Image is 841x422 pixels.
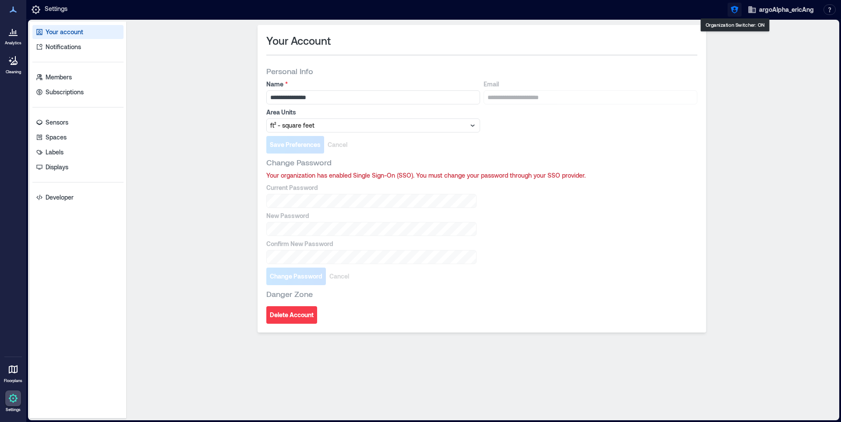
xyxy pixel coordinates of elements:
span: Change Password [266,157,332,168]
a: Cleaning [2,50,24,77]
label: Confirm New Password [266,240,475,248]
span: Danger Zone [266,289,313,299]
p: Settings [6,407,21,412]
p: Notifications [46,43,81,51]
a: Spaces [32,130,124,144]
a: Your account [32,25,124,39]
p: Floorplans [4,378,22,383]
a: Settings [3,388,24,415]
label: New Password [266,211,475,220]
p: Displays [46,163,68,172]
span: Cancel [329,272,349,281]
a: Labels [32,145,124,159]
button: Change Password [266,268,326,285]
p: Analytics [5,40,21,46]
span: Save Preferences [270,140,321,149]
a: Sensors [32,115,124,129]
a: Floorplans [1,359,25,386]
div: Your organization has enabled Single Sign-On (SSO). You must change your password through your SS... [266,171,697,180]
p: Subscriptions [46,88,84,97]
label: Area Units [266,108,478,117]
a: Notifications [32,40,124,54]
a: Developer [32,190,124,204]
p: Settings [45,4,67,15]
span: Your Account [266,34,331,48]
label: Email [484,80,696,89]
p: Developer [46,193,74,202]
label: Current Password [266,183,475,192]
p: Labels [46,148,64,157]
p: Sensors [46,118,68,127]
span: Personal Info [266,66,313,76]
label: Name [266,80,478,89]
button: Delete Account [266,306,317,324]
span: Delete Account [270,311,314,319]
button: Cancel [324,136,351,154]
span: Cancel [328,140,347,149]
button: Cancel [326,268,353,285]
a: Analytics [2,21,24,48]
p: Spaces [46,133,67,142]
span: Change Password [270,272,322,281]
button: argoAlpha_ericAng [745,3,816,17]
a: Subscriptions [32,85,124,99]
button: Save Preferences [266,136,324,154]
a: Members [32,70,124,84]
a: Displays [32,160,124,174]
p: Your account [46,28,83,36]
p: Cleaning [6,69,21,75]
span: argoAlpha_ericAng [759,5,814,14]
p: Members [46,73,72,82]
